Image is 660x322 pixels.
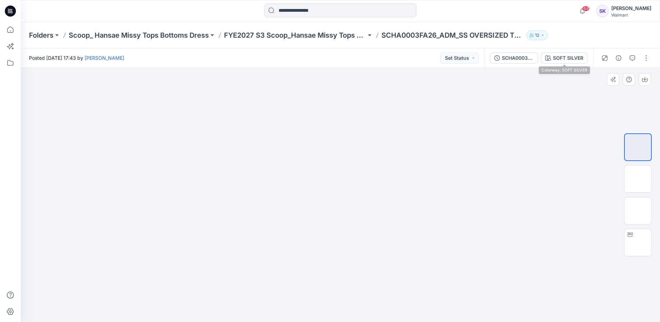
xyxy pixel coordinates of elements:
[535,31,539,39] p: 12
[502,54,534,62] div: SCHA0003FA26_ADM_SS OVERSIZED TEE_140GSM
[29,54,124,61] span: Posted [DATE] 17:43 by
[85,55,124,61] a: [PERSON_NAME]
[490,53,538,64] button: SCHA0003FA26_ADM_SS OVERSIZED TEE_140GSM
[541,53,588,64] button: SOFT SILVER
[224,30,366,40] a: FYE2027 S3 Scoop_Hansae Missy Tops Bottoms Dress Board
[611,4,651,12] div: [PERSON_NAME]
[553,54,583,62] div: SOFT SILVER
[582,6,590,11] span: 68
[29,30,54,40] a: Folders
[526,30,548,40] button: 12
[381,30,524,40] p: SCHA0003FA26_ADM_SS OVERSIZED TEE_140GSM
[613,53,624,64] button: Details
[596,5,609,17] div: SK
[611,12,651,18] div: Walmart
[69,30,209,40] a: Scoop_ Hansae Missy Tops Bottoms Dress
